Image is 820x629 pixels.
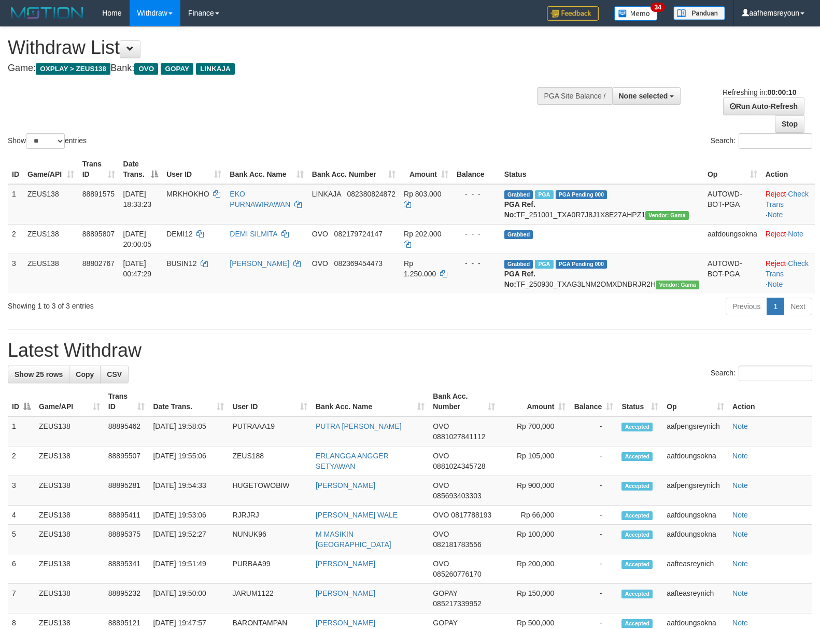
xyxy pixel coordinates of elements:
[499,525,570,554] td: Rp 100,000
[23,254,78,293] td: ZEUS138
[621,590,653,598] span: Accepted
[312,387,429,416] th: Bank Acc. Name: activate to sort column ascending
[645,211,689,220] span: Vendor URL: https://trx31.1velocity.biz
[228,525,312,554] td: NUNUK96
[570,506,617,525] td: -
[316,452,389,470] a: ERLANGGA ANGGER SETYAWAN
[728,387,812,416] th: Action
[8,554,35,584] td: 6
[732,530,748,538] a: Note
[404,230,441,238] span: Rp 202.000
[433,422,449,430] span: OVO
[78,155,119,184] th: Trans ID: activate to sort column ascending
[732,589,748,597] a: Note
[8,133,87,149] label: Show entries
[766,259,786,268] a: Reject
[570,387,617,416] th: Balance: activate to sort column ascending
[547,6,599,21] img: Feedback.jpg
[166,230,193,238] span: DEMI12
[316,511,398,519] a: [PERSON_NAME] WALE
[617,387,662,416] th: Status: activate to sort column ascending
[621,619,653,628] span: Accepted
[104,387,149,416] th: Trans ID: activate to sort column ascending
[228,506,312,525] td: RJRJRJ
[499,446,570,476] td: Rp 105,000
[316,422,402,430] a: PUTRA [PERSON_NAME]
[504,260,533,269] span: Grabbed
[312,259,328,268] span: OVO
[768,280,783,288] a: Note
[35,506,104,525] td: ZEUS138
[104,446,149,476] td: 88895507
[732,560,748,568] a: Note
[499,506,570,525] td: Rp 66,000
[134,63,158,75] span: OVO
[656,281,699,289] span: Vendor URL: https://trx31.1velocity.biz
[23,184,78,225] td: ZEUS138
[149,416,228,446] td: [DATE] 19:58:05
[149,554,228,584] td: [DATE] 19:51:49
[570,446,617,476] td: -
[312,190,341,198] span: LINKAJA
[35,584,104,613] td: ZEUS138
[761,224,815,254] td: ·
[308,155,400,184] th: Bank Acc. Number: activate to sort column ascending
[504,190,533,199] span: Grabbed
[104,584,149,613] td: 88895232
[703,155,761,184] th: Op: activate to sort column ascending
[732,452,748,460] a: Note
[621,452,653,461] span: Accepted
[451,511,491,519] span: Copy 0817788193 to clipboard
[732,511,748,519] a: Note
[8,506,35,525] td: 4
[8,155,23,184] th: ID
[8,340,812,361] h1: Latest Withdraw
[8,387,35,416] th: ID: activate to sort column descending
[433,511,449,519] span: OVO
[104,506,149,525] td: 88895411
[662,506,728,525] td: aafdoungsokna
[768,211,783,219] a: Note
[621,530,653,539] span: Accepted
[767,298,784,315] a: 1
[8,184,23,225] td: 1
[504,200,535,219] b: PGA Ref. No:
[230,259,289,268] a: [PERSON_NAME]
[76,370,94,379] span: Copy
[433,481,449,490] span: OVO
[612,87,681,105] button: None selected
[36,63,110,75] span: OXPLAY > ZEUS138
[703,224,761,254] td: aafdoungsokna
[316,589,375,597] a: [PERSON_NAME]
[788,230,803,238] a: Note
[433,492,481,500] span: Copy 085693403303 to clipboard
[228,446,312,476] td: ZEUS188
[82,259,115,268] span: 88802767
[334,230,383,238] span: Copy 082179724147 to clipboard
[619,92,668,100] span: None selected
[457,189,496,199] div: - - -
[775,115,804,133] a: Stop
[404,190,441,198] span: Rp 803.000
[400,155,453,184] th: Amount: activate to sort column ascending
[500,254,703,293] td: TF_250930_TXAG3LNM2OMXDNBRJR2H
[711,366,812,381] label: Search:
[457,229,496,239] div: - - -
[161,63,193,75] span: GOPAY
[35,446,104,476] td: ZEUS138
[8,584,35,613] td: 7
[739,133,812,149] input: Search:
[104,416,149,446] td: 88895462
[570,584,617,613] td: -
[614,6,658,21] img: Button%20Memo.svg
[433,589,457,597] span: GOPAY
[104,525,149,554] td: 88895375
[230,230,277,238] a: DEMI SILMITA
[662,554,728,584] td: aafteasreynich
[732,422,748,430] a: Note
[703,184,761,225] td: AUTOWD-BOT-PGA
[149,476,228,506] td: [DATE] 19:54:33
[149,525,228,554] td: [DATE] 19:52:27
[761,155,815,184] th: Action
[8,37,536,58] h1: Withdraw List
